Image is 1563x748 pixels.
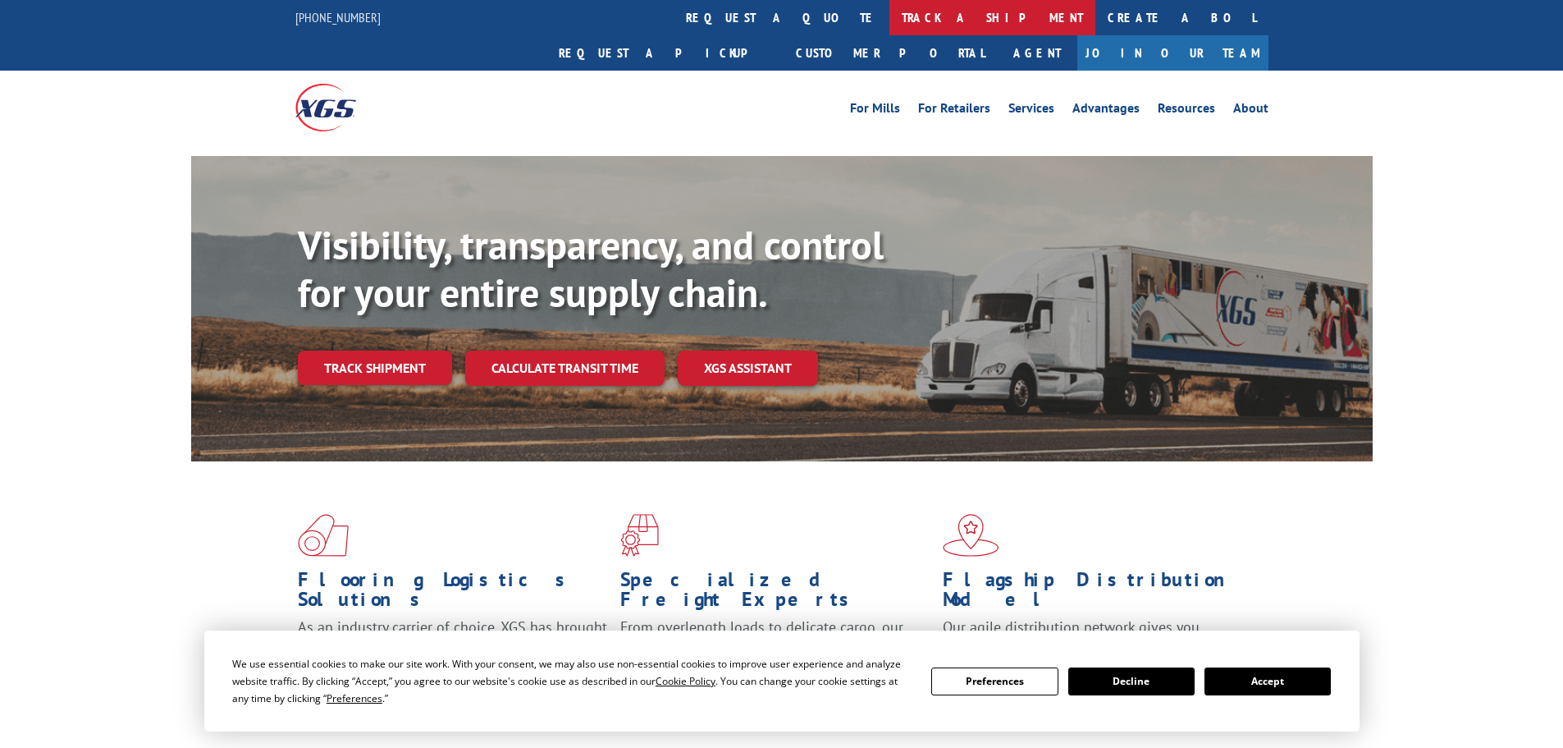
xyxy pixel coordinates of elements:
h1: Flooring Logistics Solutions [298,570,608,617]
a: Request a pickup [546,35,784,71]
b: Visibility, transparency, and control for your entire supply chain. [298,219,884,318]
button: Accept [1204,668,1331,695]
span: Preferences [327,691,382,705]
a: Customer Portal [784,35,997,71]
a: Services [1008,102,1054,120]
span: Cookie Policy [656,674,715,688]
a: For Retailers [918,102,990,120]
a: XGS ASSISTANT [678,351,818,386]
h1: Specialized Freight Experts [620,570,930,617]
a: Calculate transit time [465,351,665,386]
a: About [1233,102,1268,120]
button: Preferences [931,668,1058,695]
div: Cookie Consent Prompt [204,631,1360,732]
a: For Mills [850,102,900,120]
span: Our agile distribution network gives you nationwide inventory management on demand. [943,617,1245,656]
h1: Flagship Distribution Model [943,570,1253,617]
a: [PHONE_NUMBER] [295,9,381,25]
a: Resources [1158,102,1215,120]
img: xgs-icon-total-supply-chain-intelligence-red [298,514,349,557]
a: Advantages [1072,102,1140,120]
img: xgs-icon-focused-on-flooring-red [620,514,659,557]
img: xgs-icon-flagship-distribution-model-red [943,514,999,557]
a: Join Our Team [1077,35,1268,71]
div: We use essential cookies to make our site work. With your consent, we may also use non-essential ... [232,655,912,707]
button: Decline [1068,668,1195,695]
span: As an industry carrier of choice, XGS has brought innovation and dedication to flooring logistics... [298,617,607,676]
a: Track shipment [298,351,452,385]
p: From overlength loads to delicate cargo, our experienced staff knows the best way to move your fr... [620,617,930,691]
a: Agent [997,35,1077,71]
